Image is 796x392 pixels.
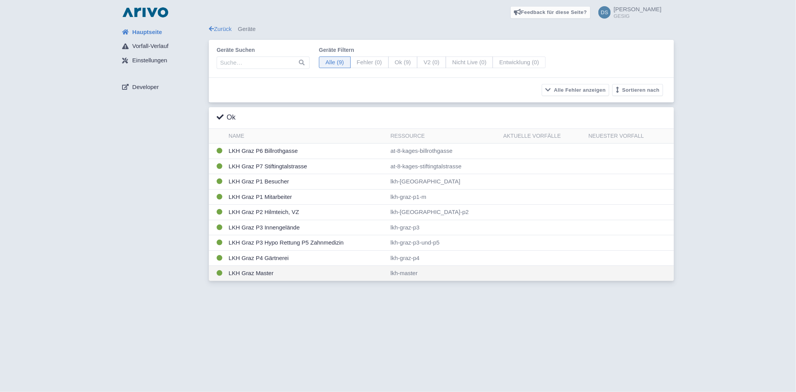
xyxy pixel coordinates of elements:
td: at-8-kages-billrothgasse [388,144,500,159]
td: lkh-graz-p3-und-p5 [388,235,500,251]
span: Alle (9) [319,56,351,68]
span: Nicht Live (0) [446,56,493,68]
span: Entwicklung (0) [493,56,546,68]
a: Einstellungen [116,53,209,68]
td: lkh-graz-p4 [388,250,500,266]
span: Hauptseite [132,28,162,37]
th: Name [226,129,388,144]
label: Geräte suchen [217,46,310,54]
td: LKH Graz Master [226,266,388,281]
td: lkh-[GEOGRAPHIC_DATA]-p2 [388,205,500,220]
td: LKH Graz P3 Innengelände [226,220,388,235]
a: Vorfall-Verlauf [116,39,209,54]
a: Zurück [209,26,232,32]
td: LKH Graz P7 Stiftingtalstrasse [226,159,388,174]
button: Alle Fehler anzeigen [542,84,609,96]
span: Vorfall-Verlauf [132,42,168,51]
td: lkh-[GEOGRAPHIC_DATA] [388,174,500,190]
a: Feedback für diese Seite? [510,6,591,19]
input: Suche… [217,56,310,69]
a: Hauptseite [116,25,209,39]
div: Geräte [209,25,674,34]
td: LKH Graz P1 Mitarbeiter [226,189,388,205]
td: at-8-kages-stiftingtalstrasse [388,159,500,174]
span: V2 (0) [417,56,446,68]
td: LKH Graz P2 Hilmteich, VZ [226,205,388,220]
span: Developer [132,83,159,92]
span: Ok (9) [388,56,418,68]
td: lkh-graz-p3 [388,220,500,235]
td: LKH Graz P4 Gärtnerei [226,250,388,266]
img: logo [121,6,170,19]
td: LKH Graz P3 Hypo Rettung P5 Zahnmedizin [226,235,388,251]
td: LKH Graz P1 Besucher [226,174,388,190]
th: Aktuelle Vorfälle [500,129,586,144]
th: Ressource [388,129,500,144]
h3: Ok [217,113,236,122]
button: Sortieren nach [612,84,663,96]
a: [PERSON_NAME] GESIG [594,6,662,19]
span: Fehler (0) [350,56,389,68]
span: [PERSON_NAME] [614,6,662,12]
span: Einstellungen [132,56,167,65]
label: Geräte filtern [319,46,546,54]
th: Neuester Vorfall [585,129,674,144]
td: lkh-graz-p1-m [388,189,500,205]
td: LKH Graz P6 Billrothgasse [226,144,388,159]
small: GESIG [614,14,662,19]
a: Developer [116,80,209,94]
td: lkh-master [388,266,500,281]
